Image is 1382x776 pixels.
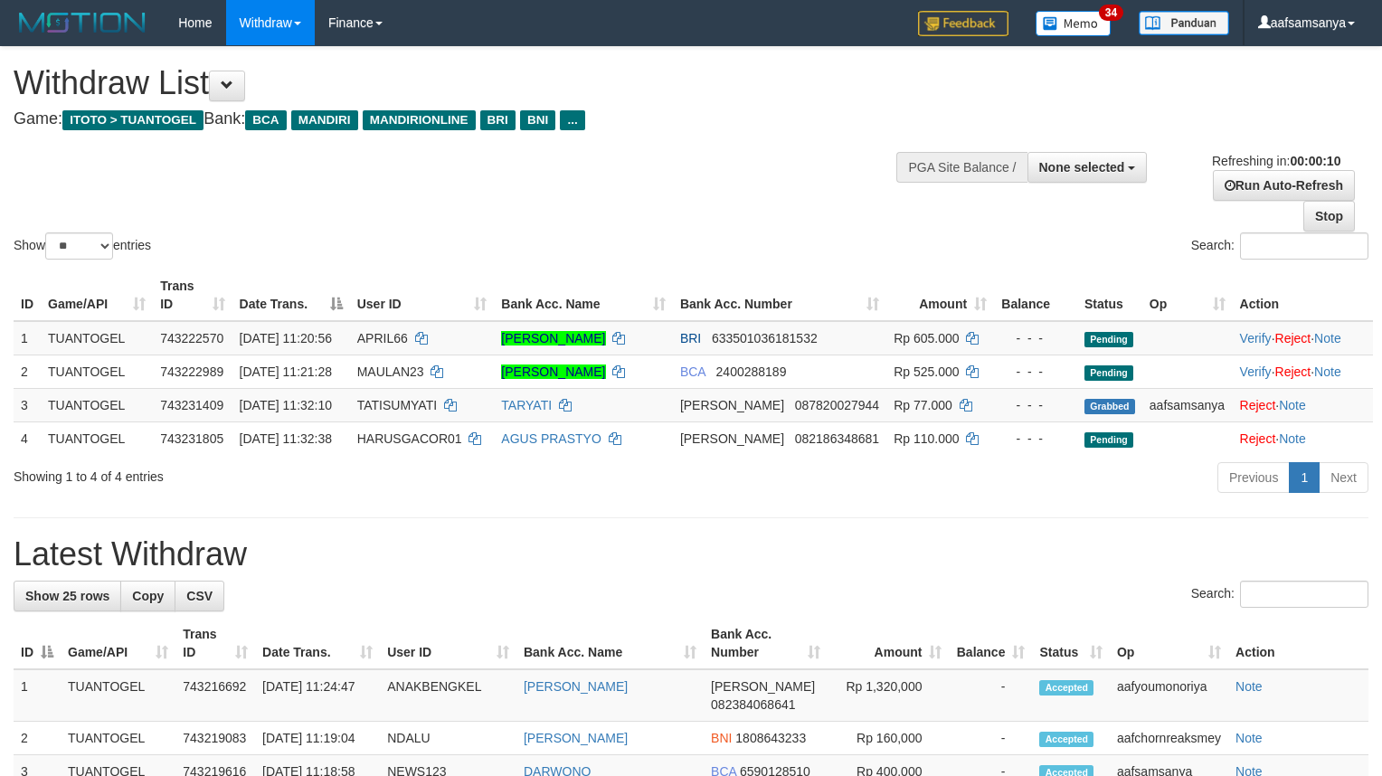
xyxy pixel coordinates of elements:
[186,589,213,603] span: CSV
[14,581,121,611] a: Show 25 rows
[25,589,109,603] span: Show 25 rows
[61,669,175,722] td: TUANTOGEL
[680,431,784,446] span: [PERSON_NAME]
[1084,365,1133,381] span: Pending
[14,270,41,321] th: ID
[153,270,232,321] th: Trans ID: activate to sort column ascending
[357,331,408,345] span: APRIL66
[14,722,61,755] td: 2
[712,331,818,345] span: Copy 633501036181532 to clipboard
[1191,581,1368,608] label: Search:
[1001,363,1070,381] div: - - -
[795,398,879,412] span: Copy 087820027944 to clipboard
[240,364,332,379] span: [DATE] 11:21:28
[240,398,332,412] span: [DATE] 11:32:10
[1139,11,1229,35] img: panduan.png
[357,398,437,412] span: TATISUMYATI
[516,618,704,669] th: Bank Acc. Name: activate to sort column ascending
[1240,398,1276,412] a: Reject
[1110,669,1228,722] td: aafyoumonoriya
[1077,270,1142,321] th: Status
[501,364,605,379] a: [PERSON_NAME]
[1289,462,1320,493] a: 1
[949,669,1032,722] td: -
[524,731,628,745] a: [PERSON_NAME]
[501,431,601,446] a: AGUS PRASTYO
[14,232,151,260] label: Show entries
[1039,160,1125,175] span: None selected
[1084,332,1133,347] span: Pending
[1240,232,1368,260] input: Search:
[160,431,223,446] span: 743231805
[673,270,886,321] th: Bank Acc. Number: activate to sort column ascending
[524,679,628,694] a: [PERSON_NAME]
[886,270,994,321] th: Amount: activate to sort column ascending
[894,398,952,412] span: Rp 77.000
[1142,270,1233,321] th: Op: activate to sort column ascending
[1191,232,1368,260] label: Search:
[14,618,61,669] th: ID: activate to sort column descending
[160,364,223,379] span: 743222989
[1279,398,1306,412] a: Note
[175,581,224,611] a: CSV
[1233,355,1373,388] td: · ·
[949,722,1032,755] td: -
[711,697,795,712] span: Copy 082384068641 to clipboard
[1099,5,1123,21] span: 34
[1001,430,1070,448] div: - - -
[14,355,41,388] td: 2
[1279,431,1306,446] a: Note
[1110,618,1228,669] th: Op: activate to sort column ascending
[1319,462,1368,493] a: Next
[1314,331,1341,345] a: Note
[14,460,563,486] div: Showing 1 to 4 of 4 entries
[1240,364,1272,379] a: Verify
[41,270,153,321] th: Game/API: activate to sort column ascending
[680,398,784,412] span: [PERSON_NAME]
[41,388,153,421] td: TUANTOGEL
[1001,329,1070,347] div: - - -
[1213,170,1355,201] a: Run Auto-Refresh
[14,669,61,722] td: 1
[160,398,223,412] span: 743231409
[175,669,255,722] td: 743216692
[1142,388,1233,421] td: aafsamsanya
[14,9,151,36] img: MOTION_logo.png
[61,722,175,755] td: TUANTOGEL
[240,431,332,446] span: [DATE] 11:32:38
[1303,201,1355,232] a: Stop
[1235,731,1263,745] a: Note
[45,232,113,260] select: Showentries
[994,270,1077,321] th: Balance
[357,431,462,446] span: HARUSGACOR01
[894,431,959,446] span: Rp 110.000
[380,722,516,755] td: NDALU
[380,618,516,669] th: User ID: activate to sort column ascending
[350,270,495,321] th: User ID: activate to sort column ascending
[1235,679,1263,694] a: Note
[896,152,1027,183] div: PGA Site Balance /
[711,679,815,694] span: [PERSON_NAME]
[291,110,358,130] span: MANDIRI
[120,581,175,611] a: Copy
[716,364,787,379] span: Copy 2400288189 to clipboard
[175,618,255,669] th: Trans ID: activate to sort column ascending
[41,321,153,355] td: TUANTOGEL
[41,421,153,455] td: TUANTOGEL
[704,618,828,669] th: Bank Acc. Number: activate to sort column ascending
[1233,321,1373,355] td: · ·
[255,669,380,722] td: [DATE] 11:24:47
[1027,152,1148,183] button: None selected
[255,618,380,669] th: Date Trans.: activate to sort column ascending
[232,270,350,321] th: Date Trans.: activate to sort column descending
[1001,396,1070,414] div: - - -
[380,669,516,722] td: ANAKBENGKEL
[1217,462,1290,493] a: Previous
[560,110,584,130] span: ...
[61,618,175,669] th: Game/API: activate to sort column ascending
[711,731,732,745] span: BNI
[14,388,41,421] td: 3
[1233,421,1373,455] td: ·
[14,65,904,101] h1: Withdraw List
[62,110,204,130] span: ITOTO > TUANTOGEL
